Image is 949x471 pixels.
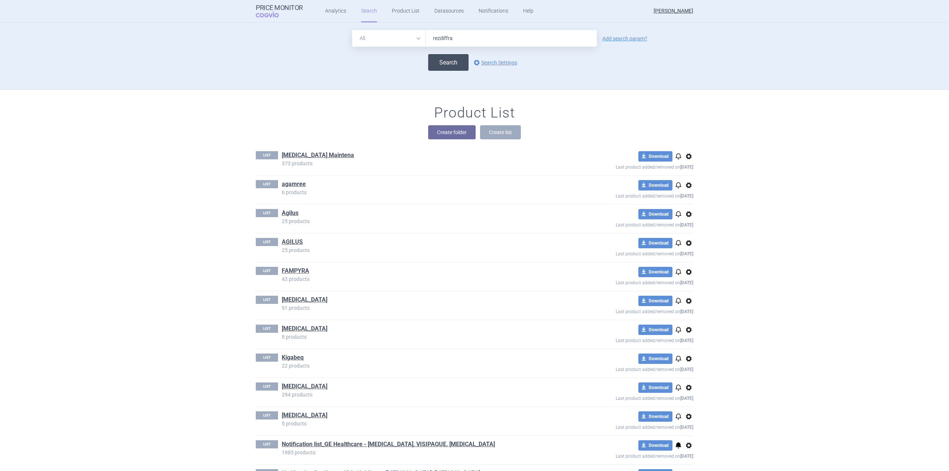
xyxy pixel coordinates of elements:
strong: [DATE] [680,396,693,401]
p: 25 products [282,219,562,224]
h1: Inbrija [282,325,327,334]
button: Download [638,151,672,162]
a: FAMPYRA [282,267,309,275]
p: 294 products [282,392,562,397]
strong: [DATE] [680,251,693,256]
p: Last product added/removed on [562,219,693,229]
a: Price MonitorCOGVIO [256,4,303,18]
strong: [DATE] [680,338,693,343]
p: Last product added/removed on [562,190,693,200]
button: Search [428,54,469,71]
strong: [DATE] [680,367,693,372]
p: LIST [256,325,278,333]
a: [MEDICAL_DATA] Maintena [282,151,354,159]
h1: Abilify Maintena [282,151,354,161]
p: LIST [256,440,278,448]
p: Last product added/removed on [562,248,693,258]
h1: agamree [282,180,306,190]
p: 43 products [282,276,562,282]
button: Download [638,325,672,335]
p: 25 products [282,248,562,253]
p: LIST [256,151,278,159]
a: [MEDICAL_DATA] [282,382,327,391]
strong: [DATE] [680,280,693,285]
strong: [DATE] [680,165,693,170]
p: Last product added/removed on [562,335,693,344]
p: Last product added/removed on [562,364,693,373]
h1: Kigabeq [282,354,304,363]
button: Download [638,382,672,393]
h1: KISQALI [282,382,327,392]
p: 6 products [282,190,562,195]
p: Last product added/removed on [562,422,693,431]
p: 1985 products [282,450,562,455]
h1: Product List [434,105,515,122]
p: Last product added/removed on [562,162,693,171]
button: Download [638,296,672,306]
button: Create folder [428,125,476,139]
p: Last product added/removed on [562,393,693,402]
p: LIST [256,238,278,246]
span: COGVIO [256,11,289,17]
p: 373 products [282,161,562,166]
a: [MEDICAL_DATA] [282,296,327,304]
button: Download [638,411,672,422]
strong: Price Monitor [256,4,303,11]
button: Download [638,238,672,248]
h1: AGILUS [282,238,303,248]
p: LIST [256,382,278,391]
p: Last product added/removed on [562,277,693,286]
p: LIST [256,180,278,188]
a: agamree [282,180,306,188]
h1: FAMPYRA [282,267,309,276]
p: 91 products [282,305,562,311]
h1: Kuvan [282,411,327,421]
a: Kigabeq [282,354,304,362]
p: Last product added/removed on [562,451,693,460]
p: LIST [256,267,278,275]
strong: [DATE] [680,193,693,199]
button: Download [638,354,672,364]
strong: [DATE] [680,309,693,314]
a: Add search param? [602,36,647,41]
strong: [DATE] [680,222,693,228]
button: Download [638,209,672,219]
p: LIST [256,296,278,304]
strong: [DATE] [680,454,693,459]
strong: [DATE] [680,425,693,430]
button: Download [638,267,672,277]
p: LIST [256,411,278,419]
a: Agilus [282,209,298,217]
p: Last product added/removed on [562,306,693,315]
a: Notification list_GE Healthcare - [MEDICAL_DATA], VISIPAQUE, [MEDICAL_DATA] [282,440,495,448]
h1: Agilus [282,209,298,219]
a: AGILUS [282,238,303,246]
button: Download [638,440,672,451]
p: 22 products [282,363,562,368]
p: LIST [256,354,278,362]
button: Download [638,180,672,190]
p: 8 products [282,334,562,339]
p: LIST [256,209,278,217]
a: Search Settings [472,58,517,67]
a: [MEDICAL_DATA] [282,411,327,419]
button: Create list [480,125,521,139]
h1: IBRANCE [282,296,327,305]
h1: Notification list_GE Healthcare - OMNIPAQUE, VISIPAQUE, CLARISCAN [282,440,495,450]
a: [MEDICAL_DATA] [282,325,327,333]
p: 5 products [282,421,562,426]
